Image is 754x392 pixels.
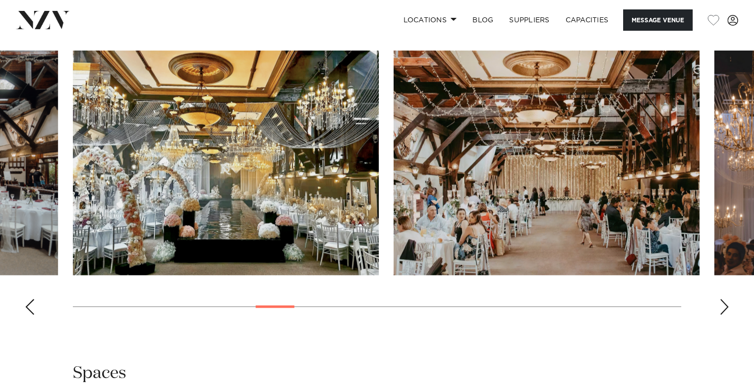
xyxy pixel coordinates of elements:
[394,51,699,275] swiper-slide: 11 / 30
[501,9,557,31] a: SUPPLIERS
[16,11,70,29] img: nzv-logo.png
[395,9,464,31] a: Locations
[464,9,501,31] a: BLOG
[73,362,126,385] h2: Spaces
[623,9,693,31] button: Message Venue
[73,51,379,275] swiper-slide: 10 / 30
[558,9,617,31] a: Capacities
